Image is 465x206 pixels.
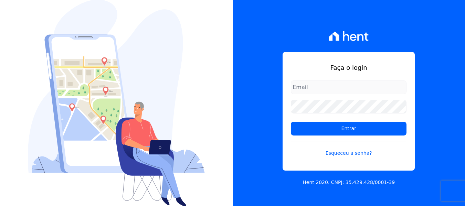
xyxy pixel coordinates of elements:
input: Email [291,80,406,94]
h1: Faça o login [291,63,406,72]
a: Esqueceu a senha? [291,141,406,157]
p: Hent 2020. CNPJ: 35.429.428/0001-39 [303,179,395,186]
input: Entrar [291,122,406,135]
